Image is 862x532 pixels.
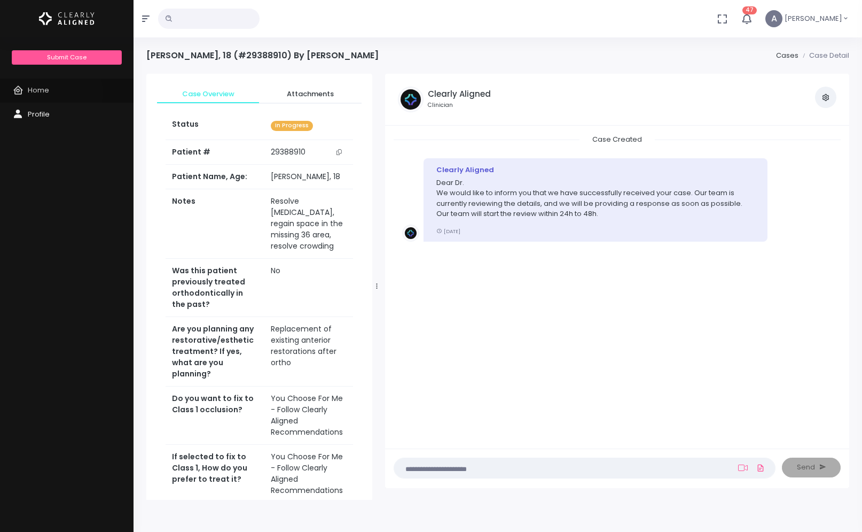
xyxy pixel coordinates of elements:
[428,89,491,99] h5: Clearly Aligned
[264,140,353,165] td: 29388910
[428,101,491,110] small: Clinician
[742,6,757,14] span: 47
[736,464,750,472] a: Add Loom Video
[166,445,264,503] th: If selected to fix to Class 1, How do you prefer to treat it?
[28,109,50,119] span: Profile
[12,50,121,65] a: Submit Case
[394,134,841,437] div: scrollable content
[264,165,353,189] td: [PERSON_NAME], 18
[765,10,782,27] span: A
[264,189,353,259] td: Resolve [MEDICAL_DATA], regain space in the missing 36 area, resolve crowding
[776,50,798,60] a: Cases
[146,74,372,500] div: scrollable content
[39,7,95,30] img: Logo Horizontal
[146,50,379,60] h4: [PERSON_NAME], 18 (#29388910) By [PERSON_NAME]
[754,458,767,477] a: Add Files
[166,165,264,189] th: Patient Name, Age:
[798,50,849,61] li: Case Detail
[166,89,250,99] span: Case Overview
[436,165,755,175] div: Clearly Aligned
[271,121,313,131] span: In Progress
[264,317,353,387] td: Replacement of existing anterior restorations after ortho
[436,228,460,235] small: [DATE]
[436,178,755,219] p: Dear Dr. We would like to inform you that we have successfully received your case. Our team is cu...
[579,131,655,148] span: Case Created
[166,140,264,165] th: Patient #
[264,387,353,445] td: You Choose For Me - Follow Clearly Aligned Recommendations
[166,387,264,445] th: Do you want to fix to Class 1 occlusion?
[785,13,842,24] span: [PERSON_NAME]
[166,189,264,259] th: Notes
[264,445,353,503] td: You Choose For Me - Follow Clearly Aligned Recommendations
[166,259,264,317] th: Was this patient previously treated orthodontically in the past?
[166,112,264,140] th: Status
[166,317,264,387] th: Are you planning any restorative/esthetic treatment? If yes, what are you planning?
[28,85,49,95] span: Home
[264,259,353,317] td: No
[268,89,352,99] span: Attachments
[47,53,87,61] span: Submit Case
